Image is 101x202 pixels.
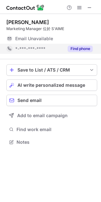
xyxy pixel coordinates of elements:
button: Find work email [6,125,97,134]
img: ContactOut v5.3.10 [6,4,44,11]
button: save-profile-one-click [6,64,97,76]
div: Save to List / ATS / CRM [17,67,86,73]
button: Add to email campaign [6,110,97,121]
button: AI write personalized message [6,79,97,91]
span: AI write personalized message [17,83,85,88]
button: Send email [6,95,97,106]
span: Add to email campaign [17,113,68,118]
button: Reveal Button [68,46,93,52]
span: Find work email [17,127,95,132]
div: Marketing Manager 位於 S'AIME [6,26,97,32]
button: Notes [6,138,97,147]
span: Notes [17,139,95,145]
span: Email Unavailable [15,36,53,41]
div: [PERSON_NAME] [6,19,49,25]
span: Send email [17,98,42,103]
